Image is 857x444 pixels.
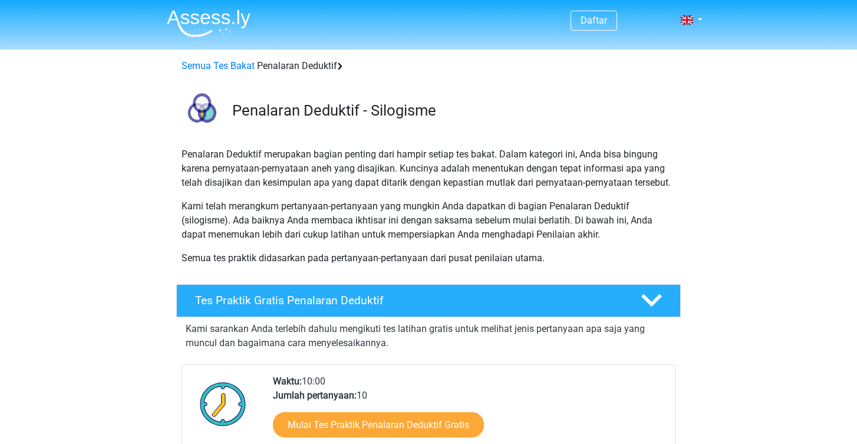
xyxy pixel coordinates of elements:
[273,412,484,438] a: Mulai Tes Praktik Penalaran Deduktif Gratis
[273,390,357,401] font: Jumlah pertanyaan:
[186,323,645,348] font: Kami sarankan Anda terlebih dahulu mengikuti tes latihan gratis untuk melihat jenis pertanyaan ap...
[182,200,652,240] font: Kami telah merangkum pertanyaan-pertanyaan yang mungkin Anda dapatkan di bagian Penalaran Dedukti...
[195,294,384,307] font: Tes Praktik Gratis Penalaran Deduktif
[172,284,685,317] a: Tes Praktik Gratis Penalaran Deduktif
[302,376,325,387] font: 10:00
[182,60,255,71] a: Semua Tes Bakat
[357,390,367,401] font: 10
[232,101,436,119] font: Penalaran Deduktif - Silogisme
[288,419,469,430] font: Mulai Tes Praktik Penalaran Deduktif Gratis
[177,87,227,137] img: penalaran deduktif
[273,376,302,387] font: Waktu:
[167,9,250,37] img: Assessly
[581,15,607,26] a: Daftar
[182,252,545,264] font: Semua tes praktik didasarkan pada pertanyaan-pertanyaan dari pusat penilaian utama.
[193,374,253,433] img: Jam
[182,149,671,188] font: Penalaran Deduktif merupakan bagian penting dari hampir setiap tes bakat. Dalam kategori ini, And...
[257,60,337,71] font: Penalaran Deduktif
